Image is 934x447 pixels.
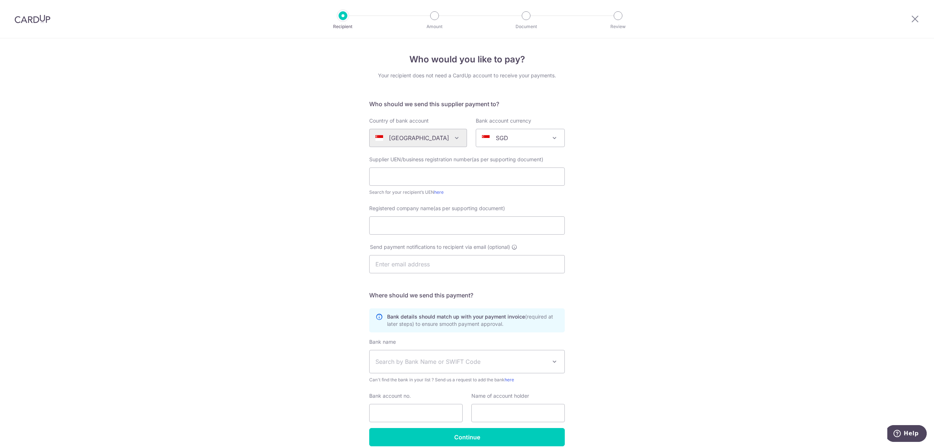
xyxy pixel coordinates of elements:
[887,425,927,443] iframe: Opens a widget where you can find more information
[476,117,531,124] label: Bank account currency
[476,129,564,147] span: SGD
[369,53,565,66] h4: Who would you like to pay?
[369,338,396,346] label: Bank name
[369,156,543,162] span: Supplier UEN/business registration number(as per supporting document)
[369,205,505,211] span: Registered company name(as per supporting document)
[369,428,565,446] input: Continue
[476,129,565,147] span: SGD
[369,117,429,124] label: Country of bank account
[471,392,529,400] label: Name of account holder
[369,72,565,79] div: Your recipient does not need a CardUp account to receive your payments.
[591,23,645,30] p: Review
[16,5,31,12] span: Help
[369,376,565,384] span: Can't find the bank in your list ? Send us a request to add the bank
[369,291,565,300] h5: Where should we send this payment?
[375,357,547,366] span: Search by Bank Name or SWIFT Code
[369,100,565,108] h5: Who should we send this supplier payment to?
[370,243,510,251] span: Send payment notifications to recipient via email (optional)
[369,392,411,400] label: Bank account no.
[434,189,444,195] a: here
[499,23,553,30] p: Document
[316,23,370,30] p: Recipient
[369,189,565,196] div: Search for your recipient’s UEN
[387,313,559,328] p: Bank details should match up with your payment invoice
[408,23,462,30] p: Amount
[369,255,565,273] input: Enter email address
[505,377,514,382] a: here
[15,15,50,23] img: CardUp
[496,134,508,142] p: SGD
